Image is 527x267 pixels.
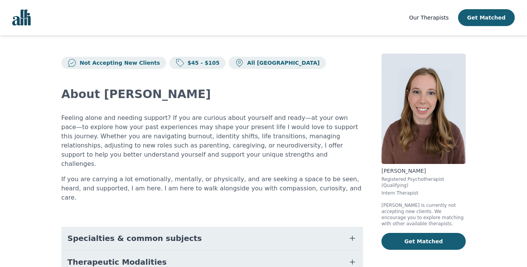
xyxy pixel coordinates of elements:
img: Lauren_De Rijcke [381,54,466,164]
p: All [GEOGRAPHIC_DATA] [244,59,319,67]
p: [PERSON_NAME] is currently not accepting new clients. We encourage you to explore matching with o... [381,202,466,227]
button: Get Matched [458,9,515,26]
p: Registered Psychotherapist (Qualifying) [381,176,466,188]
span: Our Therapists [409,15,448,21]
a: Our Therapists [409,13,448,22]
span: Specialties & common subjects [67,233,202,244]
p: [PERSON_NAME] [381,167,466,175]
p: Intern Therapist [381,190,466,196]
button: Get Matched [381,233,466,250]
p: If you are carrying a lot emotionally, mentally, or physically, and are seeking a space to be see... [61,175,363,202]
h2: About [PERSON_NAME] [61,87,363,101]
p: Feeling alone and needing support? If you are curious about yourself and ready—at your own pace—t... [61,113,363,169]
button: Specialties & common subjects [61,227,363,250]
img: alli logo [12,10,31,26]
p: $45 - $105 [185,59,220,67]
p: Not Accepting New Clients [77,59,160,67]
